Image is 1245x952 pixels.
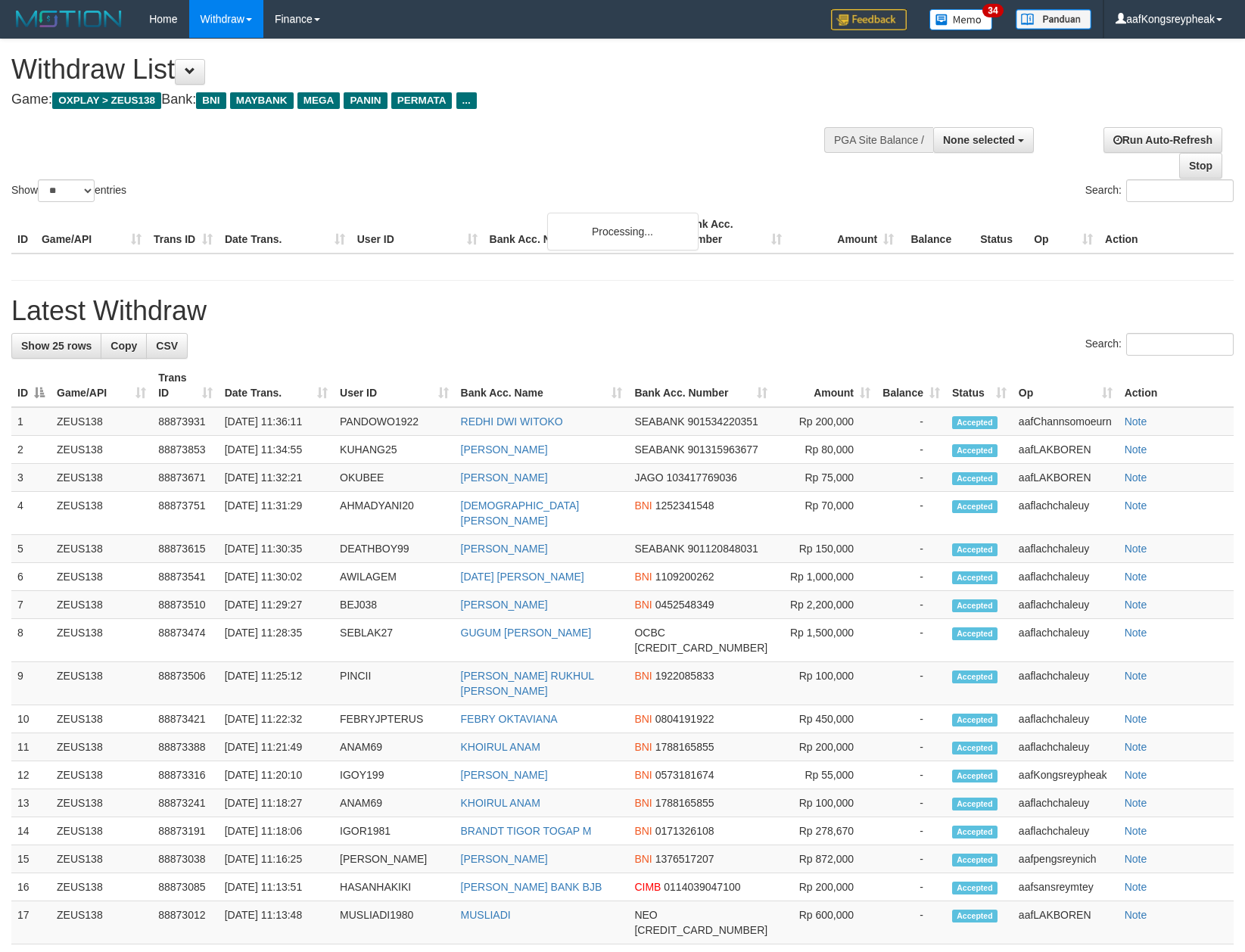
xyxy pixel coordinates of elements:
span: PANIN [344,92,387,109]
th: User ID: activate to sort column ascending [334,364,454,407]
td: - [876,733,946,761]
span: Accepted [952,571,998,584]
td: 3 [11,464,51,492]
td: 14 [11,817,51,845]
td: MUSLIADI1980 [334,901,454,944]
div: PGA Site Balance / [824,127,933,153]
span: Accepted [952,742,998,754]
th: Balance [900,210,974,254]
td: 88873012 [152,901,219,944]
a: MUSLIADI [461,909,511,921]
td: Rp 278,670 [773,817,876,845]
td: aaflachchaleuy [1013,789,1119,817]
a: [DATE] [PERSON_NAME] [461,571,584,583]
a: Note [1125,670,1147,682]
td: Rp 872,000 [773,845,876,873]
span: Show 25 rows [21,340,92,352]
td: aafpengsreynich [1013,845,1119,873]
td: IGOY199 [334,761,454,789]
a: BRANDT TIGOR TOGAP M [461,825,592,837]
label: Search: [1085,333,1234,356]
td: [DATE] 11:18:27 [219,789,334,817]
a: Note [1125,741,1147,753]
th: Bank Acc. Number [676,210,788,254]
td: - [876,492,946,535]
td: 88873510 [152,591,219,619]
td: Rp 100,000 [773,662,876,705]
span: Accepted [952,543,998,556]
select: Showentries [38,179,95,202]
th: Amount: activate to sort column ascending [773,364,876,407]
td: ZEUS138 [51,535,152,563]
th: Game/API [36,210,148,254]
td: - [876,436,946,464]
td: FEBRYJPTERUS [334,705,454,733]
span: Accepted [952,500,998,513]
td: - [876,705,946,733]
span: BNI [634,797,652,809]
td: ZEUS138 [51,817,152,845]
td: [DATE] 11:13:48 [219,901,334,944]
span: Copy 901120848031 to clipboard [687,543,758,555]
th: ID: activate to sort column descending [11,364,51,407]
td: 88873931 [152,407,219,436]
td: BEJ038 [334,591,454,619]
span: None selected [943,134,1015,146]
td: [DATE] 11:13:51 [219,873,334,901]
td: [DATE] 11:22:32 [219,705,334,733]
td: ZEUS138 [51,901,152,944]
td: 88873241 [152,789,219,817]
h1: Withdraw List [11,54,815,85]
a: [DEMOGRAPHIC_DATA][PERSON_NAME] [461,499,580,527]
td: PANDOWO1922 [334,407,454,436]
span: OXPLAY > ZEUS138 [52,92,161,109]
img: Button%20Memo.svg [929,9,993,30]
span: Accepted [952,444,998,457]
a: Note [1125,797,1147,809]
span: Copy 693817527163 to clipboard [634,642,767,654]
th: Status [974,210,1028,254]
a: KHOIRUL ANAM [461,741,540,753]
td: 9 [11,662,51,705]
span: Copy 0171326108 to clipboard [655,825,714,837]
span: BNI [634,853,652,865]
a: Note [1125,499,1147,512]
a: [PERSON_NAME] [461,443,548,456]
th: Action [1099,210,1234,254]
td: ZEUS138 [51,492,152,535]
td: - [876,761,946,789]
span: Copy 0573181674 to clipboard [655,769,714,781]
td: HASANHAKIKI [334,873,454,901]
span: Copy 103417769036 to clipboard [666,471,736,484]
td: aafLAKBOREN [1013,901,1119,944]
td: aafLAKBOREN [1013,436,1119,464]
td: aaflachchaleuy [1013,535,1119,563]
td: 5 [11,535,51,563]
td: - [876,845,946,873]
td: 88873615 [152,535,219,563]
td: Rp 600,000 [773,901,876,944]
td: - [876,591,946,619]
td: 88873316 [152,761,219,789]
td: PINCII [334,662,454,705]
td: - [876,535,946,563]
a: Run Auto-Refresh [1103,127,1222,153]
span: Copy 0114039047100 to clipboard [664,881,740,893]
td: ZEUS138 [51,705,152,733]
td: ZEUS138 [51,591,152,619]
span: Copy 1922085833 to clipboard [655,670,714,682]
td: Rp 150,000 [773,535,876,563]
td: aaflachchaleuy [1013,563,1119,591]
td: 7 [11,591,51,619]
th: Trans ID: activate to sort column ascending [152,364,219,407]
td: AWILAGEM [334,563,454,591]
th: Bank Acc. Name [484,210,677,254]
td: [DATE] 11:31:29 [219,492,334,535]
a: [PERSON_NAME] BANK BJB [461,881,602,893]
a: KHOIRUL ANAM [461,797,540,809]
td: ANAM69 [334,733,454,761]
span: MEGA [297,92,341,109]
span: CSV [156,340,178,352]
a: Note [1125,853,1147,865]
td: aafsansreymtey [1013,873,1119,901]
